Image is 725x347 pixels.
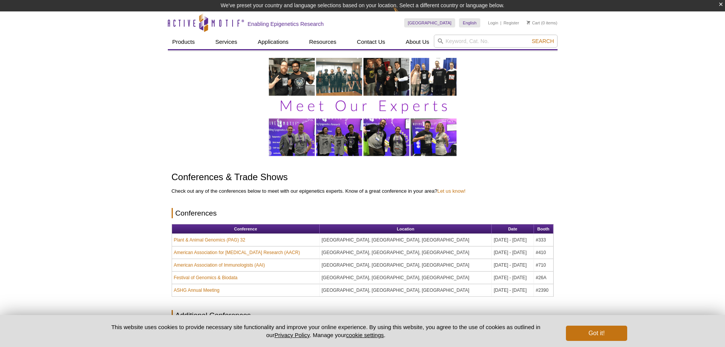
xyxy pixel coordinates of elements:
img: Visit us at our booth. [268,57,458,157]
a: Let us know! [437,188,465,194]
th: Location [320,224,492,234]
th: Date [492,224,534,234]
th: Conference [172,224,320,234]
td: [DATE] - [DATE] [492,246,534,259]
li: (0 items) [527,18,558,27]
a: Register [504,20,519,26]
a: Festival of Genomics & Biodata [174,274,237,281]
td: [GEOGRAPHIC_DATA], [GEOGRAPHIC_DATA], [GEOGRAPHIC_DATA] [320,246,492,259]
a: Login [488,20,498,26]
a: Plant & Animal Genomics (PAG) 32 [174,237,245,243]
h2: Additional Conferences [172,310,554,320]
a: Privacy Policy [274,332,309,338]
a: About Us [401,35,434,49]
a: American Association for [MEDICAL_DATA] Research (AACR) [174,249,300,256]
td: [DATE] - [DATE] [492,272,534,284]
a: Applications [253,35,293,49]
td: #710 [534,259,553,272]
td: #410 [534,246,553,259]
img: Your Cart [527,21,530,24]
button: Got it! [566,326,627,341]
p: This website uses cookies to provide necessary site functionality and improve your online experie... [98,323,554,339]
td: #2390 [534,284,553,296]
h2: Conferences [172,208,554,218]
h1: Conferences & Trade Shows [172,172,554,183]
input: Keyword, Cat. No. [434,35,558,48]
td: #26A [534,272,553,284]
a: Cart [527,20,540,26]
a: English [459,18,480,27]
a: Contact Us [352,35,390,49]
td: [GEOGRAPHIC_DATA], [GEOGRAPHIC_DATA], [GEOGRAPHIC_DATA] [320,272,492,284]
a: Resources [304,35,341,49]
li: | [500,18,502,27]
button: Search [529,38,556,45]
th: Booth [534,224,553,234]
td: [GEOGRAPHIC_DATA], [GEOGRAPHIC_DATA], [GEOGRAPHIC_DATA] [320,259,492,272]
a: ASHG Annual Meeting [174,287,220,294]
a: American Association of Immunologists (AAI) [174,262,265,269]
h2: Enabling Epigenetics Research [248,21,324,27]
img: Change Here [393,6,413,24]
span: Search [532,38,554,44]
a: Products [168,35,199,49]
td: [DATE] - [DATE] [492,284,534,296]
td: #333 [534,234,553,246]
td: [GEOGRAPHIC_DATA], [GEOGRAPHIC_DATA], [GEOGRAPHIC_DATA] [320,284,492,296]
td: [DATE] - [DATE] [492,259,534,272]
p: Check out any of the conferences below to meet with our epigenetics experts. Know of a great conf... [172,188,554,195]
a: Services [211,35,242,49]
td: [GEOGRAPHIC_DATA], [GEOGRAPHIC_DATA], [GEOGRAPHIC_DATA] [320,234,492,246]
td: [DATE] - [DATE] [492,234,534,246]
a: [GEOGRAPHIC_DATA] [404,18,456,27]
button: cookie settings [346,332,384,338]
